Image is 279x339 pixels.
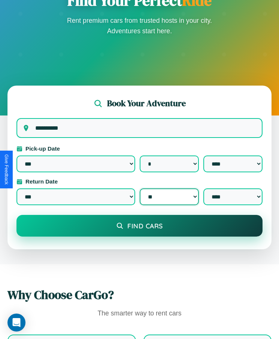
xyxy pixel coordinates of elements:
p: The smarter way to rent cars [7,308,272,320]
label: Pick-up Date [16,145,263,152]
h2: Why Choose CarGo? [7,287,272,303]
button: Find Cars [16,215,263,237]
div: Open Intercom Messenger [7,314,25,332]
p: Rent premium cars from trusted hosts in your city. Adventures start here. [65,15,215,36]
h2: Book Your Adventure [107,98,186,109]
div: Give Feedback [4,154,9,185]
label: Return Date [16,178,263,185]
